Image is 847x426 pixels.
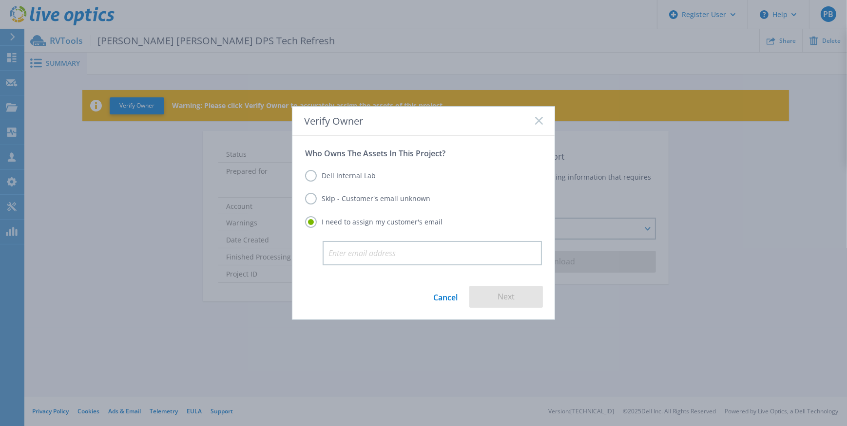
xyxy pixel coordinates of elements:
label: Skip - Customer's email unknown [305,193,430,204]
input: Enter email address [323,241,542,265]
label: I need to assign my customer's email [305,216,443,228]
a: Cancel [433,286,458,308]
p: Who Owns The Assets In This Project? [305,148,542,158]
span: Verify Owner [304,115,363,127]
label: Dell Internal Lab [305,170,376,182]
button: Next [469,286,543,308]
